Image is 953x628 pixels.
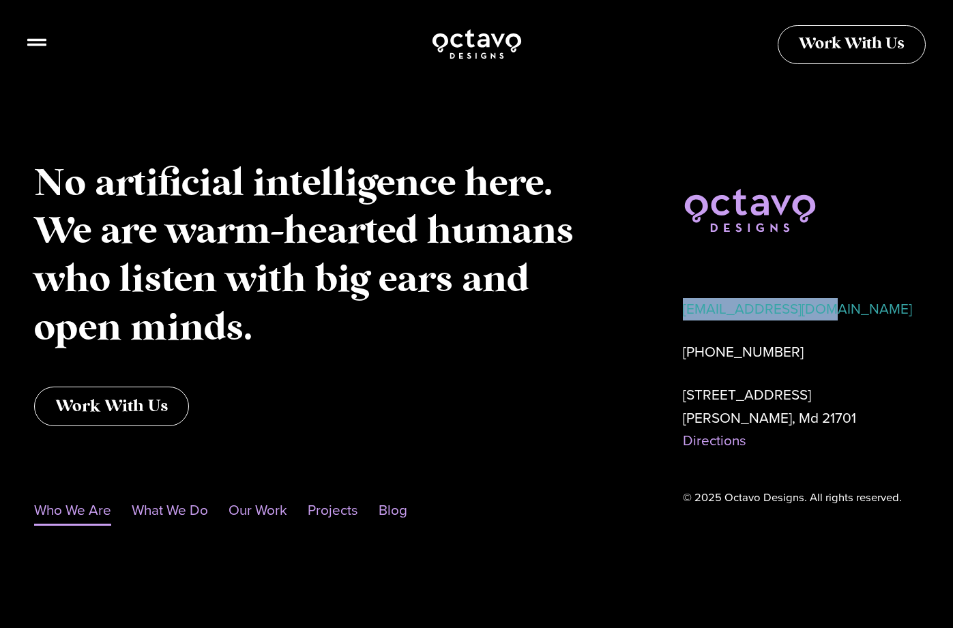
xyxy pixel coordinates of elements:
[431,27,523,61] img: Octavo Designs Logo in White
[34,387,189,426] a: Work With Us
[683,486,919,509] div: © 2025 Octavo Designs. All rights reserved.
[34,160,601,353] p: No artificial intelligence here. We are warm-hearted humans who listen with big ears and open minds.
[379,494,407,526] a: Blog
[683,384,919,452] p: [STREET_ADDRESS] [PERSON_NAME], Md 21701
[308,494,358,526] a: Projects
[132,494,208,526] a: What We Do
[683,430,746,451] a: Directions
[55,398,168,415] span: Work With Us
[229,494,287,526] a: Our Work
[799,37,905,53] span: Work With Us
[34,494,601,526] nav: Menu
[778,25,926,64] a: Work With Us
[683,299,912,319] a: [EMAIL_ADDRESS][DOMAIN_NAME]
[683,341,919,363] p: [PHONE_NUMBER]
[34,494,111,526] a: Who We Are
